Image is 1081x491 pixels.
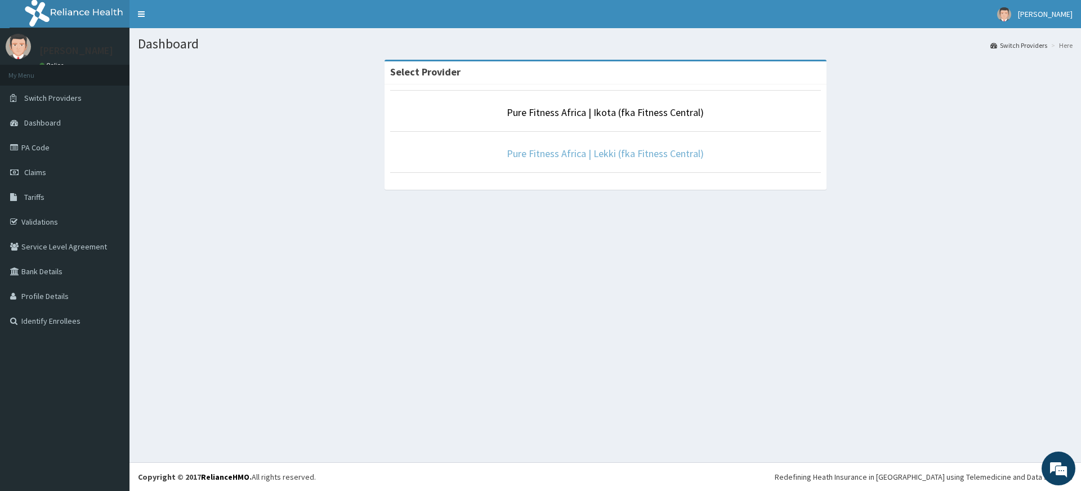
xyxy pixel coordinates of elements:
[24,167,46,177] span: Claims
[24,192,44,202] span: Tariffs
[997,7,1011,21] img: User Image
[775,471,1073,483] div: Redefining Heath Insurance in [GEOGRAPHIC_DATA] using Telemedicine and Data Science!
[39,61,66,69] a: Online
[507,147,704,160] a: Pure Fitness Africa | Lekki (fka Fitness Central)
[24,93,82,103] span: Switch Providers
[1018,9,1073,19] span: [PERSON_NAME]
[138,472,252,482] strong: Copyright © 2017 .
[1048,41,1073,50] li: Here
[129,462,1081,491] footer: All rights reserved.
[390,65,461,78] strong: Select Provider
[990,41,1047,50] a: Switch Providers
[201,472,249,482] a: RelianceHMO
[138,37,1073,51] h1: Dashboard
[507,106,704,119] a: Pure Fitness Africa | Ikota (fka Fitness Central)
[39,46,113,56] p: [PERSON_NAME]
[24,118,61,128] span: Dashboard
[6,34,31,59] img: User Image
